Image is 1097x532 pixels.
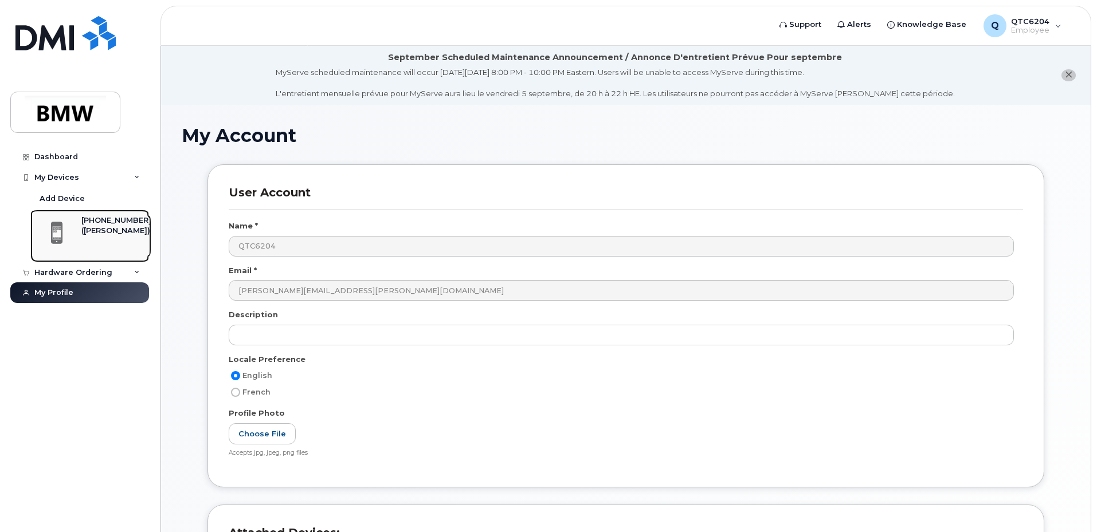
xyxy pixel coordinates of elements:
div: Accepts jpg, jpeg, png files [229,449,1014,458]
div: September Scheduled Maintenance Announcement / Annonce D'entretient Prévue Pour septembre [388,52,842,64]
label: Profile Photo [229,408,285,419]
h1: My Account [182,125,1070,145]
label: Name * [229,220,258,231]
input: English [231,371,240,380]
h3: User Account [229,186,1023,210]
button: close notification [1061,69,1076,81]
label: Choose File [229,423,296,444]
label: Description [229,309,278,320]
input: French [231,388,240,397]
label: Locale Preference [229,354,305,365]
span: French [242,388,271,396]
div: MyServe scheduled maintenance will occur [DATE][DATE] 8:00 PM - 10:00 PM Eastern. Users will be u... [276,67,955,99]
span: English [242,371,272,380]
label: Email * [229,265,257,276]
iframe: Messenger Launcher [1047,482,1088,523]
